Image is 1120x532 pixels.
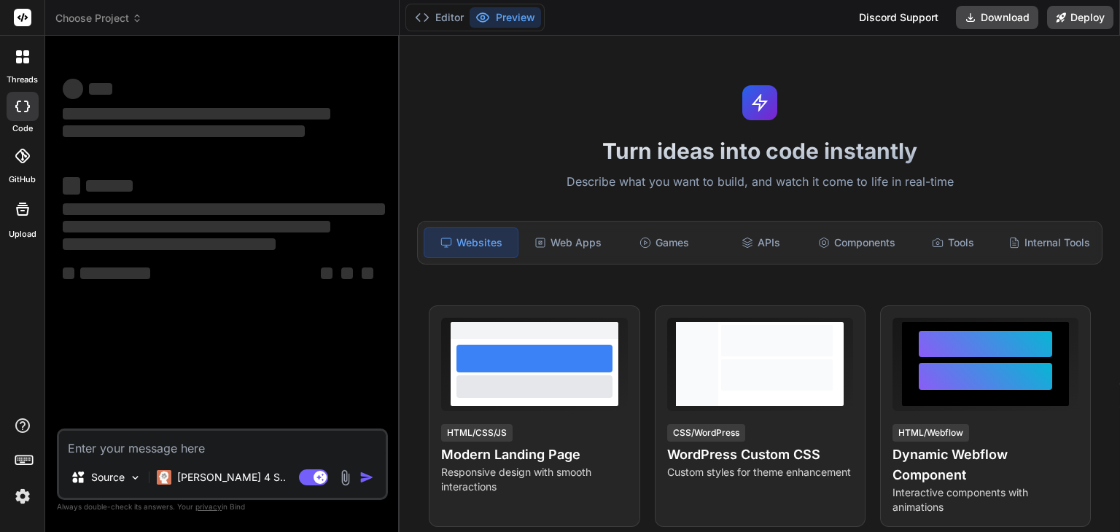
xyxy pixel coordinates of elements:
div: Internal Tools [1003,227,1096,258]
div: APIs [714,227,807,258]
button: Editor [409,7,470,28]
h4: Modern Landing Page [441,445,627,465]
p: Custom styles for theme enhancement [667,465,853,480]
span: ‌ [63,79,83,99]
h1: Turn ideas into code instantly [408,138,1111,164]
label: Upload [9,228,36,240]
span: ‌ [89,83,112,95]
button: Download [956,6,1038,29]
div: Discord Support [850,6,947,29]
span: ‌ [362,267,373,279]
div: Web Apps [521,227,615,258]
div: Tools [906,227,1000,258]
div: CSS/WordPress [667,424,745,442]
img: icon [359,470,374,485]
div: Websites [424,227,518,258]
span: ‌ [63,221,330,232]
button: Deploy [1047,6,1113,29]
p: [PERSON_NAME] 4 S.. [177,470,286,485]
span: ‌ [63,267,74,279]
span: ‌ [63,177,80,195]
span: ‌ [63,108,330,120]
label: threads [7,74,38,86]
p: Responsive design with smooth interactions [441,465,627,494]
label: GitHub [9,173,36,186]
span: ‌ [63,238,276,250]
span: ‌ [86,180,133,192]
p: Interactive components with animations [892,485,1078,515]
span: ‌ [63,203,385,215]
img: attachment [337,469,354,486]
div: Components [810,227,903,258]
span: ‌ [321,267,332,279]
p: Always double-check its answers. Your in Bind [57,500,388,514]
h4: WordPress Custom CSS [667,445,853,465]
img: Pick Models [129,472,141,484]
span: Choose Project [55,11,142,26]
span: ‌ [341,267,353,279]
button: Preview [470,7,541,28]
label: code [12,122,33,135]
img: settings [10,484,35,509]
h4: Dynamic Webflow Component [892,445,1078,485]
span: ‌ [63,125,305,137]
p: Describe what you want to build, and watch it come to life in real-time [408,173,1111,192]
img: Claude 4 Sonnet [157,470,171,485]
span: ‌ [80,267,150,279]
span: privacy [195,502,222,511]
div: HTML/CSS/JS [441,424,513,442]
p: Source [91,470,125,485]
div: HTML/Webflow [892,424,969,442]
div: Games [618,227,711,258]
